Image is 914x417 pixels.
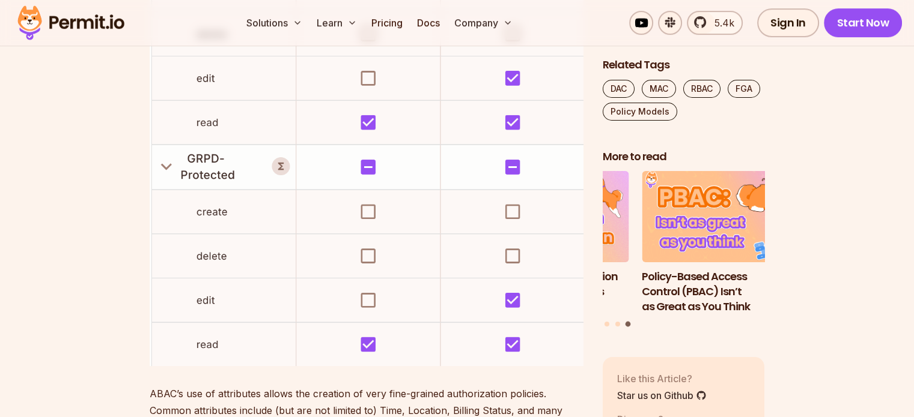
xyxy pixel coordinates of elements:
a: FGA [728,80,760,98]
a: RBAC [683,80,721,98]
a: MAC [642,80,676,98]
a: DAC [603,80,635,98]
button: Go to slide 3 [626,322,631,327]
a: 5.4k [687,11,743,35]
button: Go to slide 1 [605,322,609,326]
a: Start Now [824,8,903,37]
a: Policy-Based Access Control (PBAC) Isn’t as Great as You ThinkPolicy-Based Access Control (PBAC) ... [642,172,804,314]
img: Policy-Based Access Control (PBAC) Isn’t as Great as You Think [642,172,804,263]
a: Sign In [757,8,819,37]
span: 5.4k [707,16,734,30]
a: Pricing [367,11,407,35]
h2: More to read [603,149,765,164]
h2: Related Tags [603,58,765,73]
img: Permit logo [12,2,130,43]
a: Star us on Github [617,388,707,403]
li: 2 of 3 [467,172,629,314]
p: Like this Article? [617,371,707,386]
button: Go to slide 2 [615,322,620,326]
h3: Policy-Based Access Control (PBAC) Isn’t as Great as You Think [642,269,804,314]
li: 3 of 3 [642,172,804,314]
button: Solutions [242,11,307,35]
button: Company [449,11,517,35]
h3: Implementing Authentication and Authorization in Next.js [467,269,629,299]
img: Implementing Authentication and Authorization in Next.js [467,172,629,263]
a: Docs [412,11,445,35]
a: Policy Models [603,103,677,121]
div: Posts [603,172,765,329]
button: Learn [312,11,362,35]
